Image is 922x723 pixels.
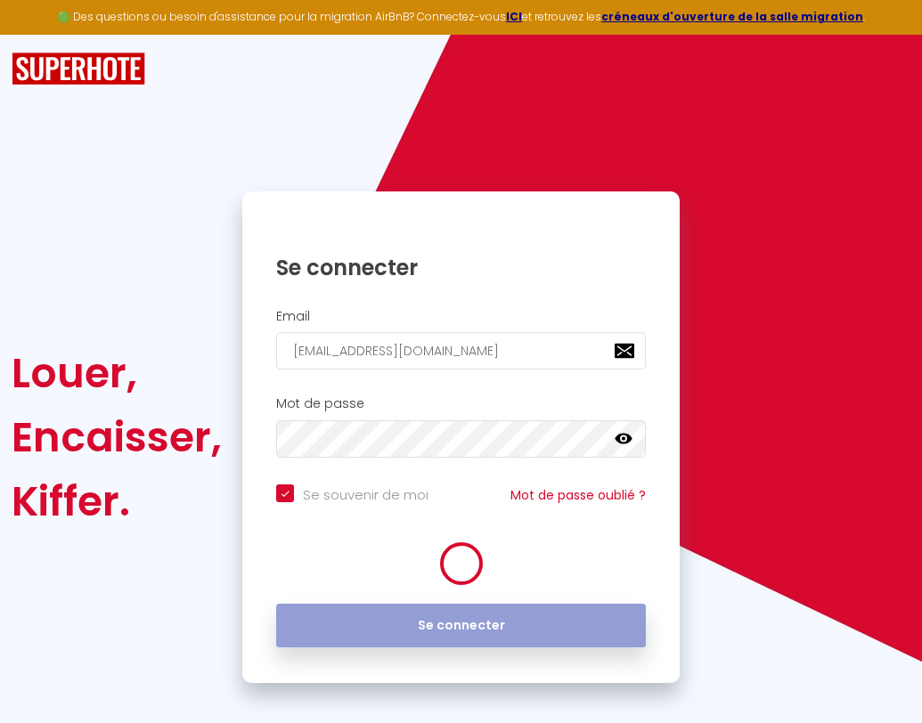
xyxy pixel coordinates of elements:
a: créneaux d'ouverture de la salle migration [601,9,863,24]
h2: Email [276,309,646,324]
h1: Se connecter [276,254,646,281]
button: Ouvrir le widget de chat LiveChat [14,7,68,61]
img: SuperHote logo [12,53,145,85]
div: Louer, [12,341,222,405]
input: Ton Email [276,332,646,370]
div: Encaisser, [12,405,222,469]
a: Mot de passe oublié ? [510,486,646,504]
a: ICI [506,9,522,24]
h2: Mot de passe [276,396,646,411]
div: Kiffer. [12,469,222,533]
button: Se connecter [276,604,646,648]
